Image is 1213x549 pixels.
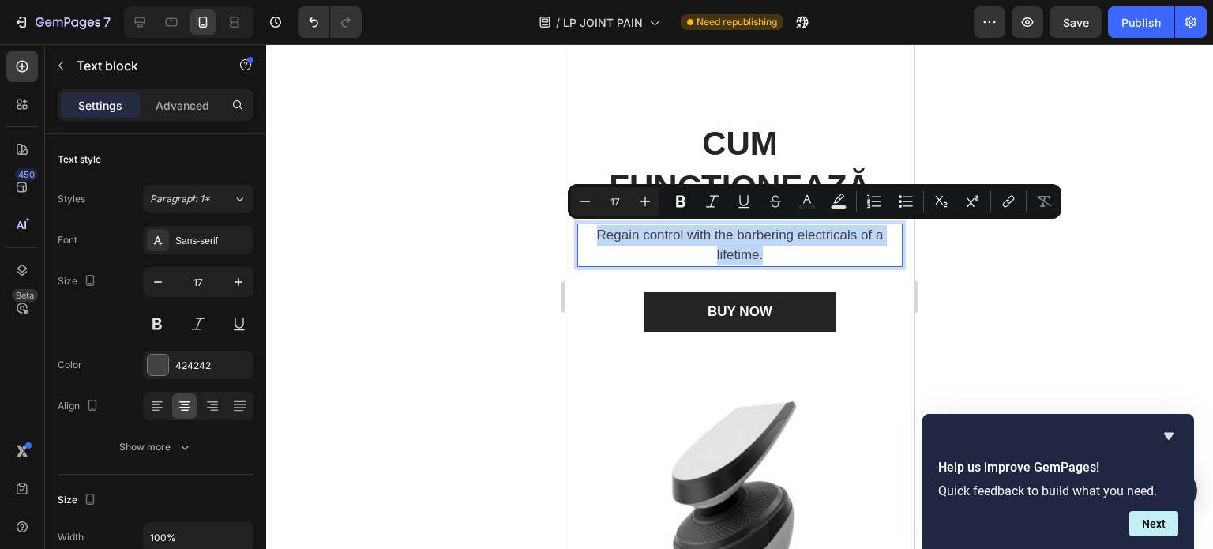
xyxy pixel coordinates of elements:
div: Color [58,358,82,372]
div: Editor contextual toolbar [568,184,1061,219]
div: Show more [119,439,193,455]
div: Styles [58,192,85,206]
span: Save [1063,16,1089,29]
button: Show more [58,433,253,461]
button: Save [1050,6,1102,38]
button: Publish [1108,6,1174,38]
div: 424242 [175,359,250,373]
div: 450 [15,168,38,181]
div: Align [58,396,102,417]
p: Text block [77,56,211,75]
div: Sans-serif [175,234,250,248]
span: LP JOINT PAIN [563,14,643,31]
p: Advanced [156,97,209,114]
div: Size [58,271,100,292]
button: Paragraph 1* [143,185,253,213]
h2: Help us improve GemPages! [938,458,1178,477]
div: Font [58,233,77,247]
button: 7 [6,6,118,38]
div: Undo/Redo [298,6,362,38]
span: Paragraph 1* [150,192,210,206]
iframe: Design area [565,44,914,549]
span: Need republishing [697,15,777,29]
p: 7 [103,13,111,32]
div: Publish [1121,14,1161,31]
button: Next question [1129,511,1178,536]
button: Hide survey [1159,427,1178,446]
div: Beta [12,289,38,302]
div: Size [58,490,100,511]
div: Width [58,530,84,544]
div: Help us improve GemPages! [938,427,1178,536]
p: Settings [78,97,122,114]
p: Quick feedback to build what you need. [938,483,1178,498]
span: / [556,14,560,31]
div: Text style [58,152,101,167]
